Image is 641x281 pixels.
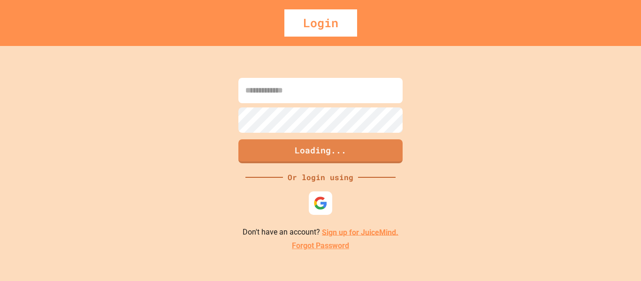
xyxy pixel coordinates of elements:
[313,196,328,210] img: google-icon.svg
[292,240,349,251] a: Forgot Password
[238,139,403,163] button: Loading...
[322,228,398,236] a: Sign up for JuiceMind.
[284,9,357,37] div: Login
[283,172,358,183] div: Or login using
[243,227,398,238] p: Don't have an account?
